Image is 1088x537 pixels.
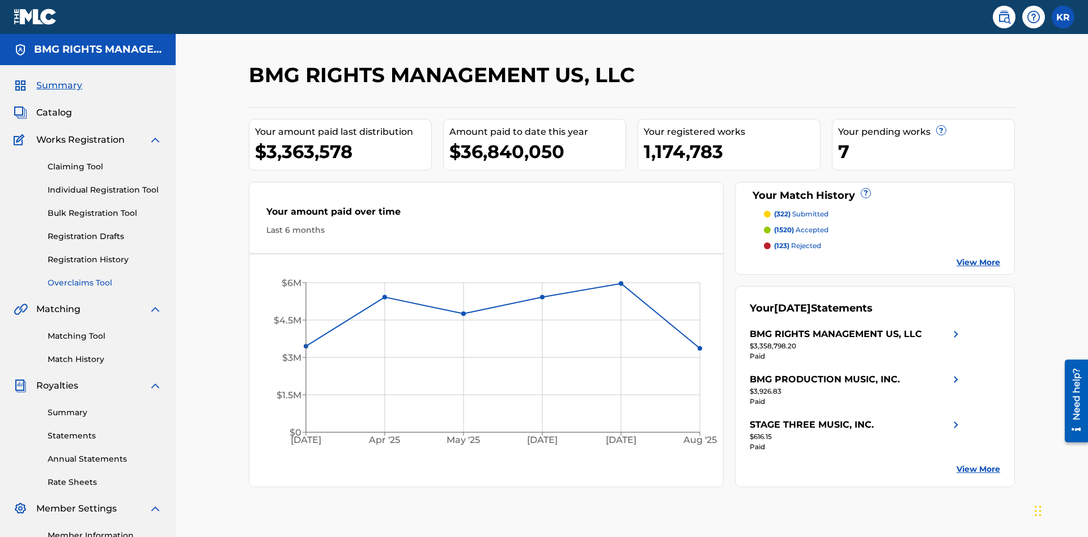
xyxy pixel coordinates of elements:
[48,254,162,266] a: Registration History
[48,207,162,219] a: Bulk Registration Tool
[774,302,811,314] span: [DATE]
[949,373,963,386] img: right chevron icon
[774,210,790,218] span: (322)
[14,79,82,92] a: SummarySummary
[750,386,963,397] div: $3,926.83
[48,453,162,465] a: Annual Statements
[683,435,717,446] tspan: Aug '25
[750,373,900,386] div: BMG PRODUCTION MUSIC, INC.
[255,139,431,164] div: $3,363,578
[949,418,963,432] img: right chevron icon
[606,435,637,446] tspan: [DATE]
[644,125,820,139] div: Your registered works
[447,435,481,446] tspan: May '25
[36,79,82,92] span: Summary
[750,301,873,316] div: Your Statements
[48,330,162,342] a: Matching Tool
[36,302,80,316] span: Matching
[148,133,162,147] img: expand
[48,476,162,488] a: Rate Sheets
[14,302,28,316] img: Matching
[48,277,162,289] a: Overclaims Tool
[48,430,162,442] a: Statements
[644,139,820,164] div: 1,174,783
[528,435,558,446] tspan: [DATE]
[266,205,706,224] div: Your amount paid over time
[957,257,1000,268] a: View More
[750,327,922,341] div: BMG RIGHTS MANAGEMENT US, LLC
[48,353,162,365] a: Match History
[750,418,874,432] div: STAGE THREE MUSIC, INC.
[148,302,162,316] img: expand
[957,463,1000,475] a: View More
[36,106,72,120] span: Catalog
[1031,483,1088,537] iframe: Chat Widget
[861,189,870,198] span: ?
[774,225,828,235] p: accepted
[14,8,57,25] img: MLC Logo
[14,106,72,120] a: CatalogCatalog
[1052,6,1074,28] div: User Menu
[14,106,27,120] img: Catalog
[48,407,162,419] a: Summary
[993,6,1015,28] a: Public Search
[774,225,794,234] span: (1520)
[449,139,626,164] div: $36,840,050
[997,10,1011,24] img: search
[36,502,117,515] span: Member Settings
[764,209,1001,219] a: (322) submitted
[750,188,1001,203] div: Your Match History
[291,435,321,446] tspan: [DATE]
[249,62,640,88] h2: BMG RIGHTS MANAGEMENT US, LLC
[750,418,963,452] a: STAGE THREE MUSIC, INC.right chevron icon$616.15Paid
[750,397,963,407] div: Paid
[750,327,963,361] a: BMG RIGHTS MANAGEMENT US, LLCright chevron icon$3,358,798.20Paid
[14,502,27,515] img: Member Settings
[750,341,963,351] div: $3,358,798.20
[36,379,78,393] span: Royalties
[949,327,963,341] img: right chevron icon
[750,432,963,442] div: $616.15
[34,43,162,56] h5: BMG RIGHTS MANAGEMENT US, LLC
[48,184,162,196] a: Individual Registration Tool
[1056,355,1088,448] iframe: Resource Center
[750,351,963,361] div: Paid
[774,241,821,251] p: rejected
[750,373,963,407] a: BMG PRODUCTION MUSIC, INC.right chevron icon$3,926.83Paid
[774,209,828,219] p: submitted
[937,126,946,135] span: ?
[774,241,789,250] span: (123)
[1027,10,1040,24] img: help
[290,427,301,438] tspan: $0
[14,379,27,393] img: Royalties
[449,125,626,139] div: Amount paid to date this year
[255,125,431,139] div: Your amount paid last distribution
[764,225,1001,235] a: (1520) accepted
[282,352,301,363] tspan: $3M
[274,315,301,326] tspan: $4.5M
[48,231,162,242] a: Registration Drafts
[266,224,706,236] div: Last 6 months
[14,79,27,92] img: Summary
[838,139,1014,164] div: 7
[36,133,125,147] span: Works Registration
[148,379,162,393] img: expand
[750,442,963,452] div: Paid
[838,125,1014,139] div: Your pending works
[1035,494,1042,528] div: Drag
[48,161,162,173] a: Claiming Tool
[277,390,301,400] tspan: $1.5M
[369,435,401,446] tspan: Apr '25
[1022,6,1045,28] div: Help
[14,133,28,147] img: Works Registration
[282,278,301,288] tspan: $6M
[14,43,27,57] img: Accounts
[764,241,1001,251] a: (123) rejected
[148,502,162,515] img: expand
